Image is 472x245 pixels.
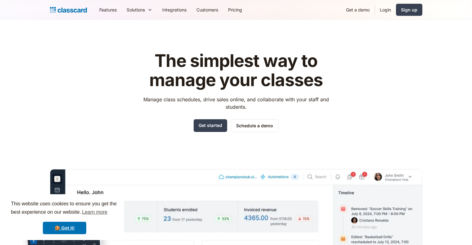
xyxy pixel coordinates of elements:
[396,4,422,16] a: Sign up
[122,3,157,17] div: Solutions
[401,7,417,13] div: Sign up
[94,3,122,17] a: Features
[137,51,335,90] h1: The simplest way to manage your classes
[81,208,108,217] a: learn more about cookies
[127,7,145,13] div: Solutions
[157,3,191,17] a: Integrations
[11,200,118,217] span: This website uses cookies to ensure you get the best experience on our website.
[375,3,396,17] a: Login
[341,3,375,17] a: Get a demo
[137,96,335,111] p: Manage class schedules, drive sales online, and collaborate with your staff and students.
[231,119,278,132] a: Schedule a demo
[194,119,227,132] a: Get started
[50,6,87,14] a: Logo
[43,222,86,234] a: dismiss cookie message
[223,3,247,17] a: Pricing
[5,194,124,240] div: cookieconsent
[191,3,223,17] a: Customers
